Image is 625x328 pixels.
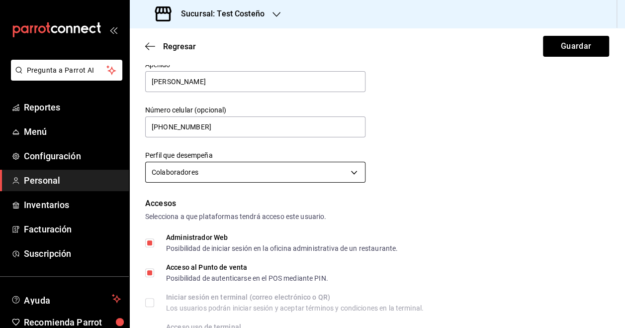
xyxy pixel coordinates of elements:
[24,101,121,114] span: Reportes
[24,125,121,138] span: Menú
[7,72,122,83] a: Pregunta a Parrot AI
[166,234,398,241] div: Administrador Web
[11,60,122,81] button: Pregunta a Parrot AI
[145,61,365,68] label: Apellido
[163,42,196,51] span: Regresar
[145,212,609,222] div: Selecciona a que plataformas tendrá acceso este usuario.
[24,222,121,236] span: Facturación
[145,42,196,51] button: Regresar
[145,152,365,159] label: Perfil que desempeña
[24,149,121,163] span: Configuración
[166,245,398,252] div: Posibilidad de iniciar sesión en la oficina administrativa de un restaurante.
[543,36,609,57] button: Guardar
[24,174,121,187] span: Personal
[166,294,424,301] div: Iniciar sesión en terminal (correo electrónico o QR)
[166,275,328,282] div: Posibilidad de autenticarse en el POS mediante PIN.
[24,293,108,305] span: Ayuda
[145,162,365,183] div: Colaboradores
[166,305,424,312] div: Los usuarios podrán iniciar sesión y aceptar términos y condiciones en la terminal.
[145,107,365,113] label: Número celular (opcional)
[27,65,107,76] span: Pregunta a Parrot AI
[24,198,121,212] span: Inventarios
[173,8,265,20] h3: Sucursal: Test Costeño
[166,264,328,271] div: Acceso al Punto de venta
[145,198,609,210] div: Accesos
[109,26,117,34] button: open_drawer_menu
[24,247,121,260] span: Suscripción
